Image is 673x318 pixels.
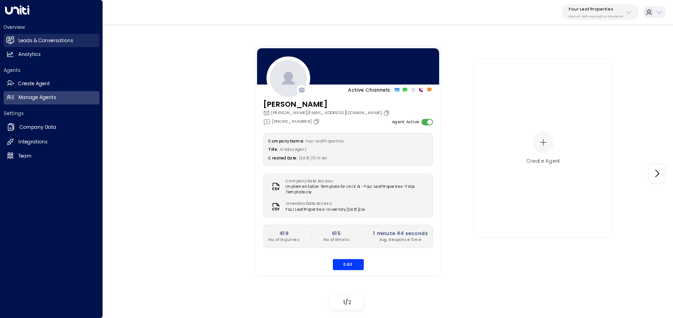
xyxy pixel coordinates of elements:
h2: Analytics [18,51,41,58]
a: Integrations [4,136,99,149]
h2: Integrations [18,138,48,146]
h2: Company Data [20,124,56,131]
a: Create Agent [4,77,99,90]
p: No. of Emails [323,237,349,242]
label: Company Data Access: [286,178,424,184]
div: Create Agent [526,157,560,164]
div: [PERSON_NAME][EMAIL_ADDRESS][DOMAIN_NAME] [263,110,391,116]
a: Analytics [4,48,99,61]
label: Created Date: [268,156,297,161]
label: Inventory Data Access: [286,201,362,207]
span: 1 [343,298,345,306]
div: / [330,295,364,310]
p: Four Leaf Properties [569,6,623,12]
h2: 1 minute 44 seconds [373,230,428,237]
button: Copy [383,110,391,116]
span: Four Leaf Properties [305,138,343,143]
button: Copy [313,118,321,125]
h2: 615 [323,230,349,237]
label: Company Name: [268,138,304,143]
span: AI Sales Agent [280,147,307,152]
span: 2 [348,298,351,306]
label: Agent Active [391,119,418,125]
h2: 419 [268,230,299,237]
h3: [PERSON_NAME] [263,99,391,110]
a: Manage Agents [4,91,99,104]
div: [PHONE_NUMBER] [263,118,321,125]
span: Implementation Template for Uniti AI - Four Leaf Properties - FAQs Template.csv [286,184,428,195]
h2: Leads & Conversations [18,37,73,44]
h2: Settings [4,110,99,117]
p: Avg. Response Time [373,237,428,242]
button: Edit [332,258,364,270]
a: Team [4,149,99,163]
h2: Agents [4,67,99,74]
label: Title: [268,147,278,152]
a: Company Data [4,120,99,135]
a: Leads & Conversations [4,34,99,47]
p: Active Channels: [348,86,391,93]
p: 34e1cd17-0f68-49af-bd32-3c48ce8611d1 [569,15,623,18]
h2: Create Agent [18,80,50,88]
p: No. of Inquiries [268,237,299,242]
h2: Manage Agents [18,94,56,101]
span: [DATE] 10:14 AM [299,156,327,161]
span: Four Leaf Properties - Inventory [DATE]csv [286,207,365,212]
button: Four Leaf Properties34e1cd17-0f68-49af-bd32-3c48ce8611d1 [562,4,639,20]
h2: Overview [4,24,99,31]
h2: Team [18,153,32,160]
